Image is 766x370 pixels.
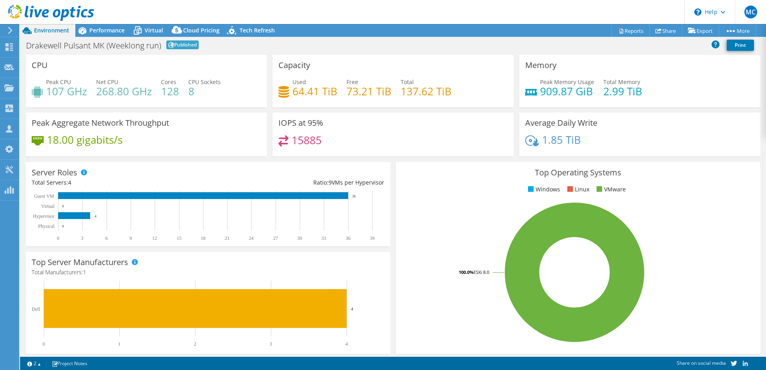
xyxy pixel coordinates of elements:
h4: 128 [161,87,179,96]
text: 27 [273,235,278,241]
h3: Server Roles [32,168,77,177]
text: 1 [118,341,121,347]
h3: Average Daily Write [525,119,597,127]
h4: 1.85 TiB [542,135,581,144]
span: Total [401,78,414,86]
h3: IOPS at 95% [278,119,323,127]
h4: 268.80 GHz [96,87,152,96]
text: 0 [57,235,59,241]
h3: Top Operating Systems [402,168,754,177]
text: Hypervisor [33,213,54,219]
text: 4 [95,214,97,218]
text: 39 [370,235,375,241]
span: 9 [329,179,332,186]
tspan: ESXi 8.0 [474,269,489,275]
h3: Peak Aggregate Network Throughput [32,119,169,127]
text: 36 [352,194,356,198]
h4: 107 GHz [46,87,87,96]
text: 4 [351,306,353,311]
svg: \n [694,8,701,16]
text: 9 [129,235,132,241]
h4: Total Manufacturers: [32,268,384,277]
span: Published [166,40,199,49]
text: 36 [346,235,351,241]
h3: Memory [525,61,556,70]
h4: 909.87 GiB [540,87,594,96]
span: Net CPU [96,78,118,86]
li: Windows [526,185,560,194]
text: Dell [32,306,40,312]
span: Environment [34,26,69,34]
span: Tech Refresh [240,26,275,34]
h4: 15885 [292,136,322,145]
text: 3 [81,235,83,241]
h4: 18.00 gigabits/s [47,135,123,144]
text: Guest VM [34,193,54,199]
span: Used [292,78,306,86]
text: 18 [201,235,206,241]
h3: CPU [32,61,48,70]
a: More [719,24,756,37]
text: 6 [105,235,108,241]
a: Export [682,24,719,37]
h4: 73.21 TiB [347,87,391,96]
span: Total Memory [603,78,640,86]
text: 21 [225,235,230,241]
text: 4 [345,341,348,347]
span: Peak Memory Usage [540,78,594,86]
text: 3 [270,341,272,347]
a: 2 [22,358,46,368]
h3: Top Server Manufacturers [32,258,128,267]
text: Physical [38,223,54,229]
span: Free [347,78,358,86]
span: Cores [161,78,176,86]
a: Project Notes [46,358,93,368]
text: 0 [62,204,64,208]
text: Virtual [41,203,55,209]
text: 0 [62,224,64,228]
a: Share [649,24,682,37]
text: 30 [297,235,302,241]
li: Linux [565,185,589,194]
span: 1 [83,268,86,276]
text: 12 [152,235,157,241]
span: Cloud Pricing [183,26,220,34]
span: CPU Sockets [188,78,221,86]
span: 4 [68,179,71,186]
h4: 8 [188,87,221,96]
text: 0 [42,341,45,347]
h4: 64.41 TiB [292,87,337,96]
div: Total Servers: [32,178,208,187]
li: VMware [595,185,626,194]
span: Share on social media [677,360,726,366]
h4: 137.62 TiB [401,87,452,96]
text: 15 [177,235,181,241]
a: Print [727,40,754,51]
span: Virtual [145,26,163,34]
text: 33 [321,235,326,241]
a: Reports [611,24,650,37]
text: 24 [249,235,254,241]
div: Ratio: VMs per Hypervisor [208,178,384,187]
span: Peak CPU [46,78,71,86]
span: MC [744,6,757,18]
span: Performance [89,26,125,34]
h1: Drakewell Pulsant MK (Weeklong run) [26,42,161,50]
h4: 2.99 TiB [603,87,642,96]
text: 2 [194,341,196,347]
h3: Capacity [278,61,310,70]
tspan: 100.0% [459,269,474,275]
